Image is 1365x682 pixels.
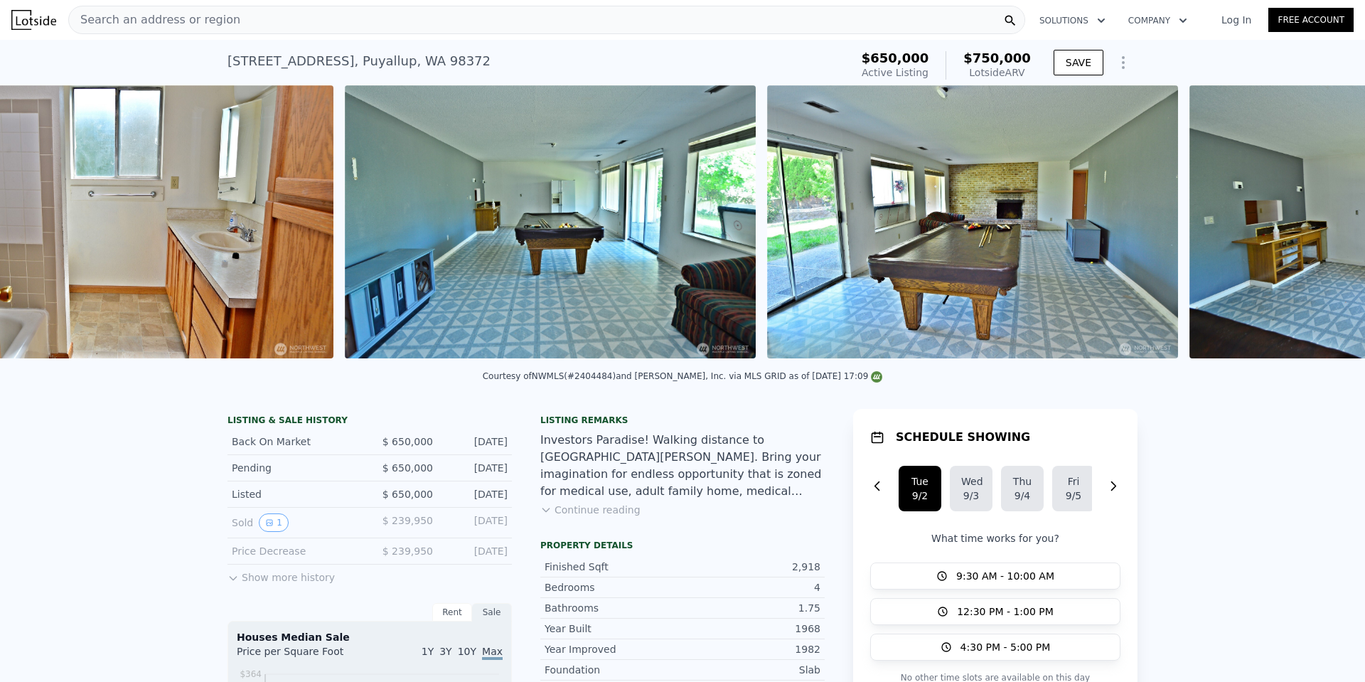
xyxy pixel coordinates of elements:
button: Solutions [1028,8,1117,33]
div: [DATE] [444,544,508,558]
div: Sold [232,513,358,532]
div: Wed [961,474,981,489]
div: Bedrooms [545,580,682,595]
div: 4 [682,580,820,595]
div: Slab [682,663,820,677]
span: $ 650,000 [382,489,433,500]
button: 9:30 AM - 10:00 AM [870,563,1120,590]
span: $650,000 [862,50,929,65]
span: 4:30 PM - 5:00 PM [960,640,1051,654]
a: Free Account [1268,8,1354,32]
span: 12:30 PM - 1:00 PM [957,604,1054,619]
span: 1Y [422,646,434,657]
span: Active Listing [862,67,928,78]
span: $ 239,950 [382,515,433,526]
div: 9/4 [1012,489,1032,503]
div: Lotside ARV [963,65,1031,80]
div: Thu [1012,474,1032,489]
button: 12:30 PM - 1:00 PM [870,598,1120,625]
img: Sale: 167071794 Parcel: 100643122 [767,85,1178,358]
div: Finished Sqft [545,560,682,574]
div: 2,918 [682,560,820,574]
button: 4:30 PM - 5:00 PM [870,634,1120,661]
button: Fri9/5 [1052,466,1095,511]
button: Continue reading [540,503,641,517]
button: Thu9/4 [1001,466,1044,511]
button: View historical data [259,513,289,532]
button: SAVE [1054,50,1103,75]
div: Rent [432,603,472,622]
span: Max [482,646,503,660]
img: Lotside [11,10,56,30]
div: [DATE] [444,513,508,532]
div: LISTING & SALE HISTORY [227,415,512,429]
button: Company [1117,8,1199,33]
div: 9/5 [1064,489,1083,503]
button: Tue9/2 [899,466,941,511]
span: Search an address or region [69,11,240,28]
p: What time works for you? [870,531,1120,545]
div: Foundation [545,663,682,677]
span: 9:30 AM - 10:00 AM [956,569,1054,583]
span: 3Y [439,646,451,657]
div: Listing remarks [540,415,825,426]
div: 9/2 [910,489,930,503]
img: NWMLS Logo [871,371,882,383]
img: Sale: 167071794 Parcel: 100643122 [345,85,756,358]
span: $ 239,950 [382,545,433,557]
div: Listed [232,487,358,501]
h1: SCHEDULE SHOWING [896,429,1030,446]
div: Fri [1064,474,1083,489]
div: Tue [910,474,930,489]
div: Sale [472,603,512,622]
div: Bathrooms [545,601,682,615]
div: 9/3 [961,489,981,503]
div: Price per Square Foot [237,644,370,667]
tspan: $364 [240,669,262,679]
div: Back On Market [232,435,358,449]
div: [DATE] [444,487,508,501]
div: 1.75 [682,601,820,615]
div: [DATE] [444,461,508,475]
button: Show more history [227,565,335,585]
span: 10Y [458,646,476,657]
span: $ 650,000 [382,462,433,474]
div: 1982 [682,642,820,656]
div: Year Built [545,622,682,636]
div: Courtesy of NWMLS (#2404484) and [PERSON_NAME], Inc. via MLS GRID as of [DATE] 17:09 [483,371,883,381]
div: [DATE] [444,435,508,449]
div: Pending [232,461,358,475]
span: $ 650,000 [382,436,433,447]
div: Houses Median Sale [237,630,503,644]
div: 1968 [682,622,820,636]
div: Investors Paradise! Walking distance to [GEOGRAPHIC_DATA][PERSON_NAME]. Bring your imagination fo... [540,432,825,500]
div: Property details [540,540,825,551]
button: Show Options [1109,48,1137,77]
button: Wed9/3 [950,466,992,511]
a: Log In [1204,13,1268,27]
div: [STREET_ADDRESS] , Puyallup , WA 98372 [227,51,491,71]
div: Price Decrease [232,544,358,558]
div: Year Improved [545,642,682,656]
span: $750,000 [963,50,1031,65]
